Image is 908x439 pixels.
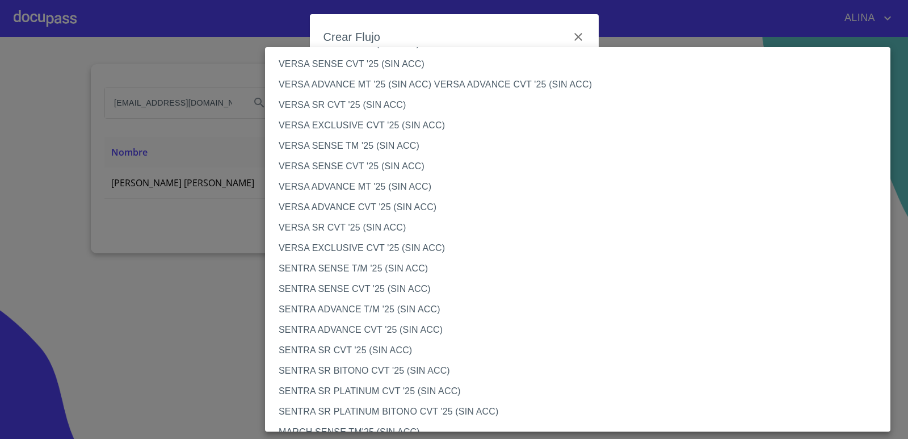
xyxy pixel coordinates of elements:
[265,156,899,177] li: VERSA SENSE CVT '25 (SIN ACC)
[265,258,899,279] li: SENTRA SENSE T/M '25 (SIN ACC)
[265,340,899,361] li: SENTRA SR CVT '25 (SIN ACC)
[265,320,899,340] li: SENTRA ADVANCE CVT '25 (SIN ACC)
[265,299,899,320] li: SENTRA ADVANCE T/M '25 (SIN ACC)
[265,136,899,156] li: VERSA SENSE TM '25 (SIN ACC)
[265,361,899,381] li: SENTRA SR BITONO CVT '25 (SIN ACC)
[265,197,899,218] li: VERSA ADVANCE CVT '25 (SIN ACC)
[265,74,899,95] li: VERSA ADVANCE MT '25 (SIN ACC) VERSA ADVANCE CVT '25 (SIN ACC)
[265,95,899,115] li: VERSA SR CVT '25 (SIN ACC)
[265,238,899,258] li: VERSA EXCLUSIVE CVT '25 (SIN ACC)
[265,177,899,197] li: VERSA ADVANCE MT '25 (SIN ACC)
[265,279,899,299] li: SENTRA SENSE CVT '25 (SIN ACC)
[265,218,899,238] li: VERSA SR CVT '25 (SIN ACC)
[265,115,899,136] li: VERSA EXCLUSIVE CVT '25 (SIN ACC)
[265,402,899,422] li: SENTRA SR PLATINUM BITONO CVT '25 (SIN ACC)
[265,381,899,402] li: SENTRA SR PLATINUM CVT '25 (SIN ACC)
[265,54,899,74] li: VERSA SENSE CVT '25 (SIN ACC)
